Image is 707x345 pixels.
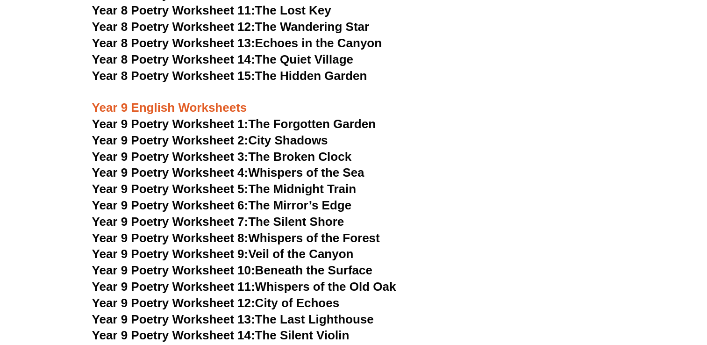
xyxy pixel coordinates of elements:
[92,296,340,310] a: Year 9 Poetry Worksheet 12:City of Echoes
[92,296,255,310] span: Year 9 Poetry Worksheet 12:
[92,231,380,245] a: Year 9 Poetry Worksheet 8:Whispers of the Forest
[92,20,370,34] a: Year 8 Poetry Worksheet 12:The Wandering Star
[92,231,249,245] span: Year 9 Poetry Worksheet 8:
[92,263,372,277] a: Year 9 Poetry Worksheet 10:Beneath the Surface
[92,182,357,196] a: Year 9 Poetry Worksheet 5:The Midnight Train
[92,133,328,147] a: Year 9 Poetry Worksheet 2:City Shadows
[92,117,376,131] a: Year 9 Poetry Worksheet 1:The Forgotten Garden
[92,312,255,326] span: Year 9 Poetry Worksheet 13:
[92,280,396,294] a: Year 9 Poetry Worksheet 11:Whispers of the Old Oak
[92,3,255,17] span: Year 8 Poetry Worksheet 11:
[92,52,353,66] a: Year 8 Poetry Worksheet 14:The Quiet Village
[92,312,374,326] a: Year 9 Poetry Worksheet 13:The Last Lighthouse
[92,263,255,277] span: Year 9 Poetry Worksheet 10:
[92,69,255,83] span: Year 8 Poetry Worksheet 15:
[92,3,331,17] a: Year 8 Poetry Worksheet 11:The Lost Key
[92,150,352,164] a: Year 9 Poetry Worksheet 3:The Broken Clock
[92,150,249,164] span: Year 9 Poetry Worksheet 3:
[92,182,249,196] span: Year 9 Poetry Worksheet 5:
[92,328,350,342] a: Year 9 Poetry Worksheet 14:The Silent Violin
[92,215,249,229] span: Year 9 Poetry Worksheet 7:
[92,280,255,294] span: Year 9 Poetry Worksheet 11:
[92,20,255,34] span: Year 8 Poetry Worksheet 12:
[92,198,249,212] span: Year 9 Poetry Worksheet 6:
[92,117,249,131] span: Year 9 Poetry Worksheet 1:
[92,84,615,116] h3: Year 9 English Worksheets
[92,198,352,212] a: Year 9 Poetry Worksheet 6:The Mirror’s Edge
[92,215,344,229] a: Year 9 Poetry Worksheet 7:The Silent Shore
[92,328,255,342] span: Year 9 Poetry Worksheet 14:
[92,165,364,180] a: Year 9 Poetry Worksheet 4:Whispers of the Sea
[551,240,707,345] iframe: Chat Widget
[92,36,382,50] a: Year 8 Poetry Worksheet 13:Echoes in the Canyon
[92,247,249,261] span: Year 9 Poetry Worksheet 9:
[92,247,354,261] a: Year 9 Poetry Worksheet 9:Veil of the Canyon
[92,133,249,147] span: Year 9 Poetry Worksheet 2:
[92,165,249,180] span: Year 9 Poetry Worksheet 4:
[92,52,255,66] span: Year 8 Poetry Worksheet 14:
[92,36,255,50] span: Year 8 Poetry Worksheet 13:
[92,69,367,83] a: Year 8 Poetry Worksheet 15:The Hidden Garden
